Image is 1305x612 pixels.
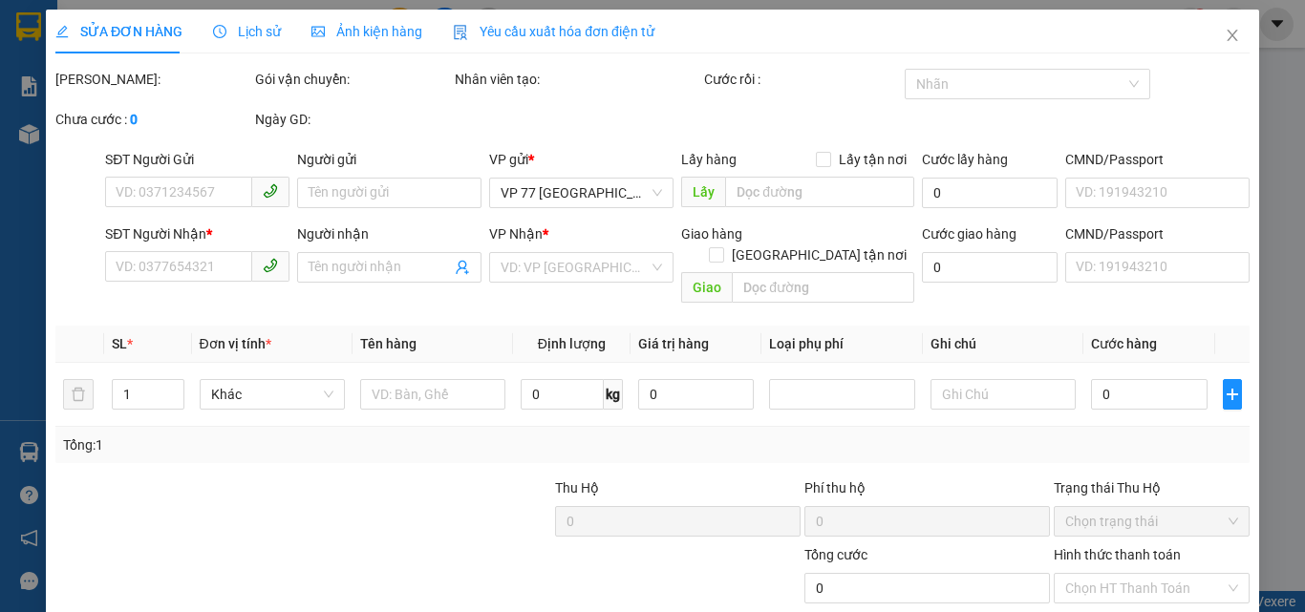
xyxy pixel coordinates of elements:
[63,379,94,410] button: delete
[297,223,481,244] div: Người nhận
[930,379,1075,410] input: Ghi Chú
[732,272,913,303] input: Dọc đường
[112,336,127,351] span: SL
[1091,336,1157,351] span: Cước hàng
[921,252,1058,283] input: Cước giao hàng
[704,69,900,90] div: Cước rồi :
[501,179,662,207] span: VP 77 Thái Nguyên
[311,24,422,39] span: Ảnh kiện hàng
[453,25,468,40] img: icon
[130,112,138,127] b: 0
[263,258,278,273] span: phone
[1065,507,1238,536] span: Chọn trạng thái
[804,547,867,562] span: Tổng cước
[681,152,737,167] span: Lấy hàng
[1223,387,1241,402] span: plus
[761,326,922,363] th: Loại phụ phí
[1065,149,1250,170] div: CMND/Passport
[213,25,226,38] span: clock-circle
[921,152,1007,167] label: Cước lấy hàng
[455,69,700,90] div: Nhân viên tạo:
[538,336,606,351] span: Định lượng
[603,379,622,410] span: kg
[1206,10,1259,63] button: Close
[455,260,470,275] span: user-add
[921,178,1058,208] input: Cước lấy hàng
[921,226,1016,242] label: Cước giao hàng
[725,177,913,207] input: Dọc đường
[255,109,451,130] div: Ngày GD:
[255,69,451,90] div: Gói vận chuyển:
[213,24,281,39] span: Lịch sử
[922,326,1082,363] th: Ghi chú
[681,226,742,242] span: Giao hàng
[297,149,481,170] div: Người gửi
[55,69,251,90] div: [PERSON_NAME]:
[554,480,598,496] span: Thu Hộ
[637,336,708,351] span: Giá trị hàng
[1225,28,1240,43] span: close
[1222,379,1242,410] button: plus
[1054,477,1250,498] div: Trạng thái Thu Hộ
[489,149,674,170] div: VP gửi
[723,244,913,265] span: [GEOGRAPHIC_DATA] tận nơi
[105,223,289,244] div: SĐT Người Nhận
[210,380,332,409] span: Khác
[63,434,505,455] div: Tổng: 1
[453,24,654,39] span: Yêu cầu xuất hóa đơn điện tử
[489,226,543,242] span: VP Nhận
[311,25,325,38] span: picture
[681,272,732,303] span: Giao
[55,25,69,38] span: edit
[199,336,270,351] span: Đơn vị tính
[804,477,1050,506] div: Phí thu hộ
[1054,547,1181,562] label: Hình thức thanh toán
[55,109,251,130] div: Chưa cước :
[830,149,913,170] span: Lấy tận nơi
[360,336,417,351] span: Tên hàng
[55,24,182,39] span: SỬA ĐƠN HÀNG
[681,177,725,207] span: Lấy
[1065,223,1250,244] div: CMND/Passport
[263,183,278,199] span: phone
[105,149,289,170] div: SĐT Người Gửi
[360,379,505,410] input: VD: Bàn, Ghế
